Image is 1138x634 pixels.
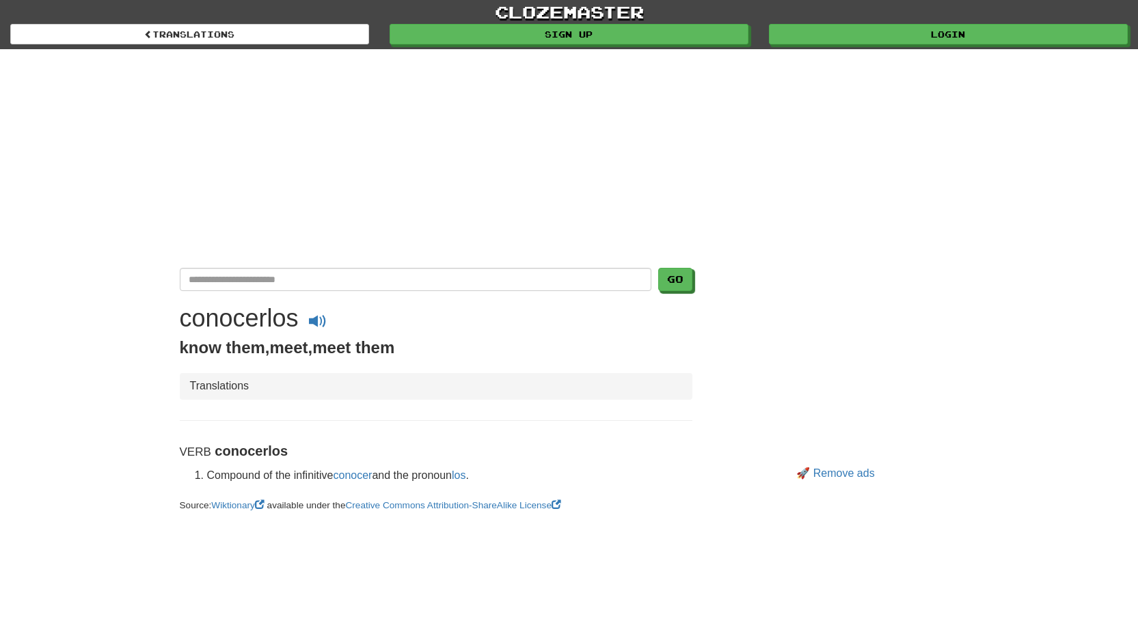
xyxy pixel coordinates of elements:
[215,443,288,458] strong: conocerlos
[312,338,394,357] span: meet them
[180,500,561,510] small: Source: available under the
[301,311,334,336] button: Play audio conocerlos
[180,338,265,357] span: know them
[713,268,959,459] iframe: Advertisement
[452,469,465,481] a: los
[769,24,1128,44] a: Login
[345,500,560,510] a: Creative Commons Attribution-ShareAlike License
[180,268,651,291] input: Translate Spanish-English
[180,304,299,332] h1: conocerlos
[270,338,308,357] span: meet
[180,445,211,458] small: Verb
[180,63,959,254] iframe: Advertisement
[211,500,267,510] a: Wiktionary
[796,467,874,479] a: 🚀 Remove ads
[180,336,692,359] p: , ,
[190,378,249,394] li: Translations
[10,24,369,44] a: Translations
[390,24,748,44] a: Sign up
[334,469,372,481] a: conocer
[207,468,692,484] li: Compound of the infinitive and the pronoun .
[658,268,692,291] button: Go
